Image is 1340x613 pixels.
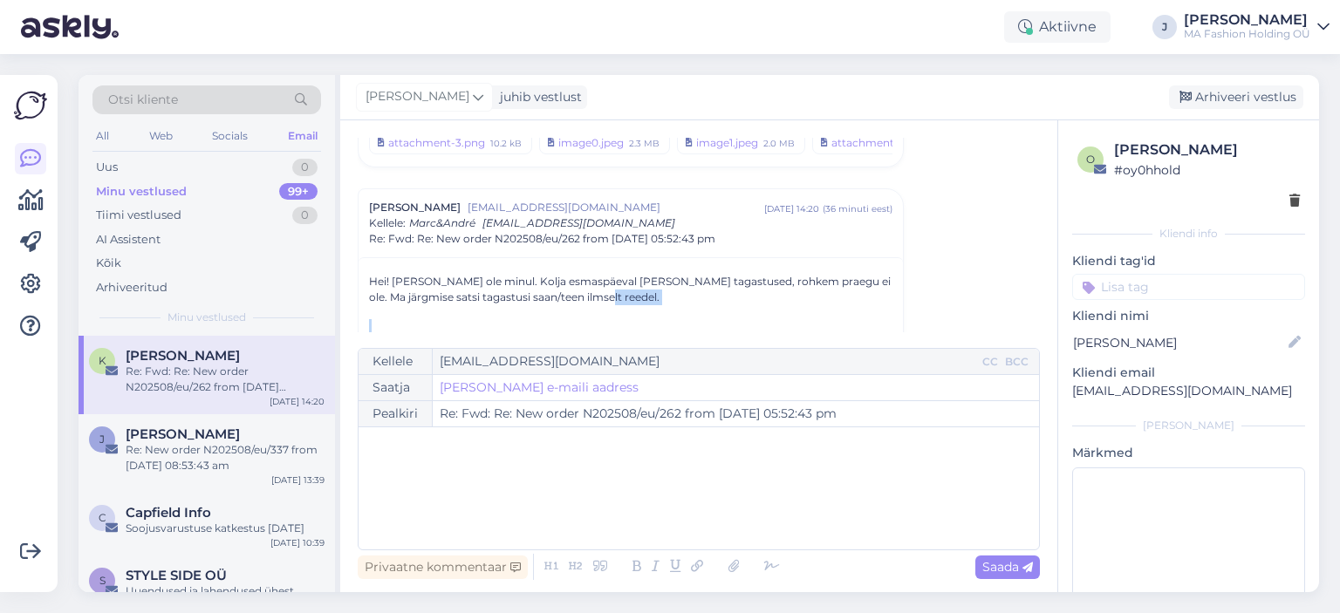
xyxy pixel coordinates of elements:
[369,216,406,229] span: Kellele :
[388,135,485,151] div: attachment-3.png
[1072,274,1305,300] input: Lisa tag
[279,183,318,201] div: 99+
[126,521,325,536] div: Soojusvarustuse katkestus [DATE]
[433,401,1039,426] input: Write subject here...
[96,207,181,224] div: Tiimi vestlused
[359,375,433,400] div: Saatja
[1072,382,1305,400] p: [EMAIL_ADDRESS][DOMAIN_NAME]
[167,310,246,325] span: Minu vestlused
[284,125,321,147] div: Email
[1072,364,1305,382] p: Kliendi email
[1072,444,1305,462] p: Märkmed
[99,354,106,367] span: K
[146,125,176,147] div: Web
[696,135,758,151] div: image1.jpeg
[482,216,675,229] span: [EMAIL_ADDRESS][DOMAIN_NAME]
[292,159,318,176] div: 0
[1072,307,1305,325] p: Kliendi nimi
[1072,252,1305,270] p: Kliendi tag'id
[96,231,161,249] div: AI Assistent
[627,135,661,151] div: 2.3 MB
[1086,153,1095,166] span: o
[979,354,1002,370] div: CC
[558,135,624,151] div: image0.jpeg
[1114,160,1300,180] div: # oy0hhold
[271,473,325,487] div: [DATE] 13:39
[823,202,892,215] div: ( 36 minuti eest )
[440,378,639,397] a: [PERSON_NAME] e-maili aadress
[14,89,47,122] img: Askly Logo
[1152,15,1177,39] div: J
[99,574,106,587] span: S
[1002,354,1032,370] div: BCC
[359,401,433,426] div: Pealkiri
[1184,13,1310,27] div: [PERSON_NAME]
[493,88,582,106] div: juhib vestlust
[1073,333,1285,352] input: Lisa nimi
[1004,11,1111,43] div: Aktiivne
[126,364,325,395] div: Re: Fwd: Re: New order N202508/eu/262 from [DATE] 05:52:43 pm
[126,442,325,473] div: Re: New order N202508/eu/337 from [DATE] 08:53:43 am
[366,87,469,106] span: [PERSON_NAME]
[126,348,240,364] span: Kälina Sarv
[96,255,121,272] div: Kõik
[468,200,764,215] span: [EMAIL_ADDRESS][DOMAIN_NAME]
[1114,140,1300,160] div: [PERSON_NAME]
[764,202,819,215] div: [DATE] 14:20
[99,511,106,524] span: C
[369,200,461,215] span: [PERSON_NAME]
[108,91,178,109] span: Otsi kliente
[99,433,105,446] span: J
[1072,418,1305,433] div: [PERSON_NAME]
[1184,27,1310,41] div: MA Fashion Holding OÜ
[270,536,325,549] div: [DATE] 10:39
[270,395,325,408] div: [DATE] 14:20
[369,231,715,247] span: Re: Fwd: Re: New order N202508/eu/262 from [DATE] 05:52:43 pm
[209,125,251,147] div: Socials
[126,505,211,521] span: Capfield Info
[292,207,318,224] div: 0
[96,279,167,296] div: Arhiveeritud
[92,125,113,147] div: All
[831,135,931,151] div: attachment-4.jpeg
[982,559,1033,575] span: Saada
[126,426,240,442] span: Jelena Vossotski
[359,349,433,374] div: Kellele
[1169,85,1303,109] div: Arhiveeri vestlus
[1072,226,1305,242] div: Kliendi info
[1184,13,1330,41] a: [PERSON_NAME]MA Fashion Holding OÜ
[96,159,118,176] div: Uus
[489,135,523,151] div: 10.2 kB
[433,349,979,374] input: Recepient...
[126,568,227,583] span: STYLE SIDE OÜ
[358,555,528,579] div: Privaatne kommentaar
[369,274,892,305] p: Hei! [PERSON_NAME] ole minul. Kolja esmaspäeval [PERSON_NAME] tagastused, rohkem praegu ei ole. M...
[762,135,796,151] div: 2.0 MB
[409,216,475,229] span: Marc&André
[96,183,187,201] div: Minu vestlused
